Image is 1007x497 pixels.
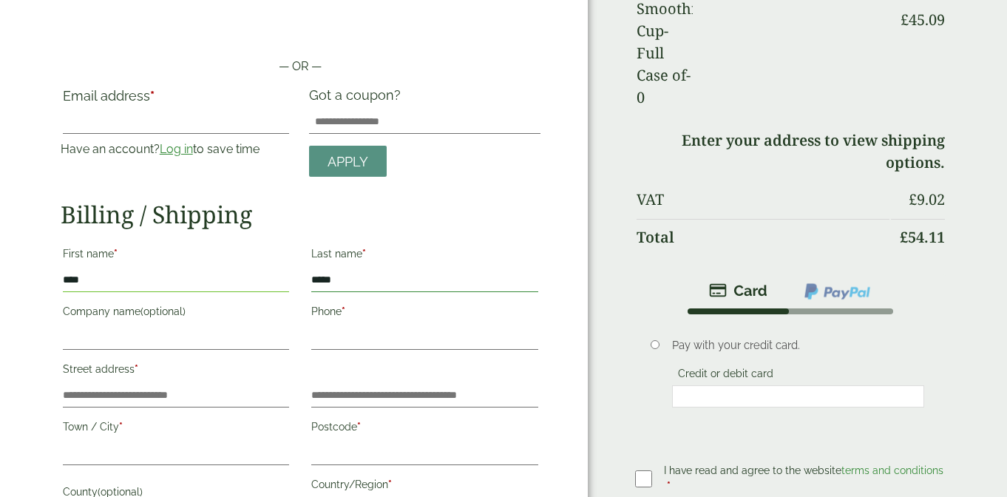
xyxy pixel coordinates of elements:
bdi: 9.02 [909,189,945,209]
abbr: required [150,88,155,104]
span: £ [900,227,908,247]
span: (optional) [140,305,186,317]
label: Postcode [311,416,538,442]
th: VAT [637,182,890,217]
abbr: required [667,480,671,492]
iframe: Secure card payment input frame [677,390,919,403]
h2: Billing / Shipping [61,200,540,229]
span: £ [901,10,909,30]
span: £ [909,189,917,209]
abbr: required [342,305,345,317]
abbr: required [114,248,118,260]
p: Have an account? to save time [61,141,291,158]
label: Street address [63,359,289,384]
a: terms and conditions [841,464,943,476]
a: Apply [309,146,387,177]
label: Email address [63,89,289,110]
label: First name [63,243,289,268]
img: stripe.png [709,282,767,300]
label: Credit or debit card [672,368,779,384]
label: Last name [311,243,538,268]
img: ppcp-gateway.png [803,282,872,301]
span: I have read and agree to the website [664,464,943,476]
abbr: required [362,248,366,260]
p: — OR — [61,58,540,75]
abbr: required [119,421,123,433]
span: Apply [328,154,368,170]
label: Company name [63,301,289,326]
label: Phone [311,301,538,326]
bdi: 54.11 [900,227,945,247]
label: Got a coupon? [309,87,407,110]
abbr: required [135,363,138,375]
bdi: 45.09 [901,10,945,30]
p: Pay with your credit card. [672,337,923,354]
th: Total [637,219,890,255]
abbr: required [357,421,361,433]
a: Log in [160,142,193,156]
iframe: Secure payment button frame [61,10,540,40]
td: Enter your address to view shipping options. [637,123,946,180]
abbr: required [388,479,392,490]
label: Town / City [63,416,289,442]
